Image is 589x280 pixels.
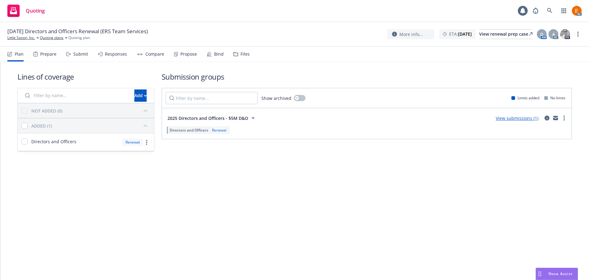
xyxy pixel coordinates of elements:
a: View submissions (1) [496,115,538,121]
a: more [143,139,150,146]
span: [DATE] Directors and Officers Renewal (ERS Team Services) [7,28,148,35]
div: Submit [73,52,88,57]
span: More info... [399,31,423,37]
div: Files [241,52,250,57]
button: NOT ADDED (0) [31,106,150,116]
span: Directors and Officers [31,138,76,145]
span: Quoting [26,8,45,13]
div: Renewal [211,128,228,133]
a: Search [544,5,556,17]
span: Show archived [261,95,291,101]
div: Prepare [40,52,56,57]
img: photo [572,6,582,16]
div: Add [134,90,147,101]
span: A [552,31,555,37]
div: Responses [105,52,127,57]
a: Quoting [5,2,47,19]
button: ADDED (1) [31,121,150,131]
span: D [540,31,543,37]
a: more [560,114,568,122]
div: Renewal [122,138,143,146]
div: Drag to move [536,268,544,280]
div: No limits [544,95,565,101]
h1: Submission groups [162,72,572,82]
a: Little Spoon, Inc. [7,35,35,41]
div: ADDED (1) [31,123,52,129]
span: Directors and Officers [170,128,208,133]
div: NOT ADDED (0) [31,108,62,114]
button: Nova Assist [536,268,578,280]
a: View renewal prep case [479,29,533,39]
input: Filter by name... [166,92,258,104]
a: Quoting plans [40,35,64,41]
div: Plan [15,52,24,57]
div: Bind [214,52,224,57]
div: Compare [145,52,164,57]
button: 2025 Directors and Officers - $5M D&O [166,112,259,124]
img: photo [560,29,570,39]
span: 2025 Directors and Officers - $5M D&O [167,115,248,121]
a: mail [552,114,559,122]
h1: Lines of coverage [17,72,154,82]
span: ETA : [449,31,472,37]
a: circleInformation [543,114,551,122]
a: more [574,30,582,38]
div: Propose [180,52,197,57]
button: Add [134,89,147,102]
a: Switch app [558,5,570,17]
input: Filter by name... [21,89,131,102]
a: Report a Bug [529,5,542,17]
span: Nova Assist [549,271,573,276]
strong: [DATE] [458,31,472,37]
span: Quoting plan [68,35,90,41]
div: Limits added [511,95,539,101]
button: More info... [387,29,434,39]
